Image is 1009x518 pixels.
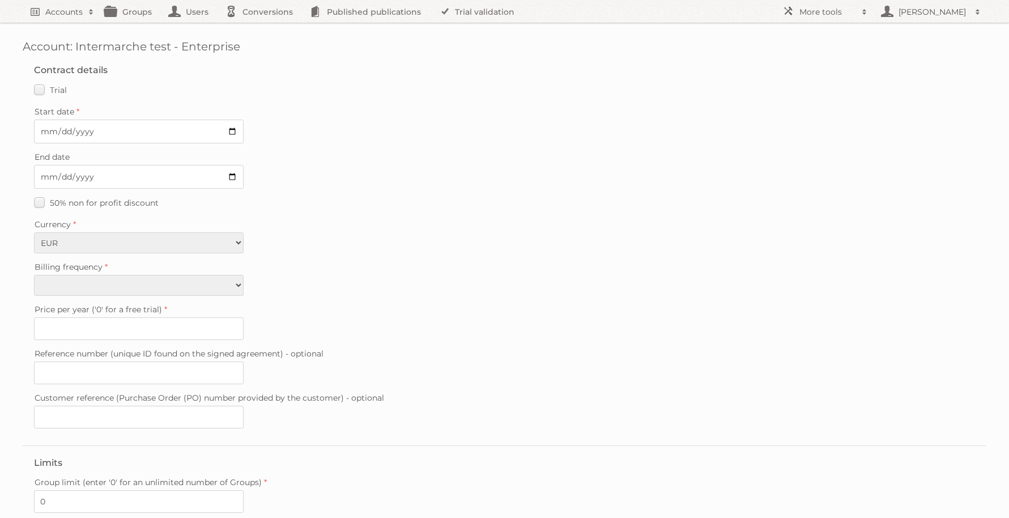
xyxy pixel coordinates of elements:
[896,6,969,18] h2: [PERSON_NAME]
[35,107,74,117] span: Start date
[34,65,108,75] legend: Contract details
[35,152,70,162] span: End date
[799,6,856,18] h2: More tools
[50,198,159,208] span: 50% non for profit discount
[35,477,262,487] span: Group limit (enter '0' for an unlimited number of Groups)
[35,262,103,272] span: Billing frequency
[35,219,71,230] span: Currency
[50,85,67,95] span: Trial
[35,349,323,359] span: Reference number (unique ID found on the signed agreement) - optional
[23,40,986,53] h1: Account: Intermarche test - Enterprise
[35,304,162,315] span: Price per year ('0' for a free trial)
[45,6,83,18] h2: Accounts
[34,457,62,468] legend: Limits
[35,393,384,403] span: Customer reference (Purchase Order (PO) number provided by the customer) - optional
